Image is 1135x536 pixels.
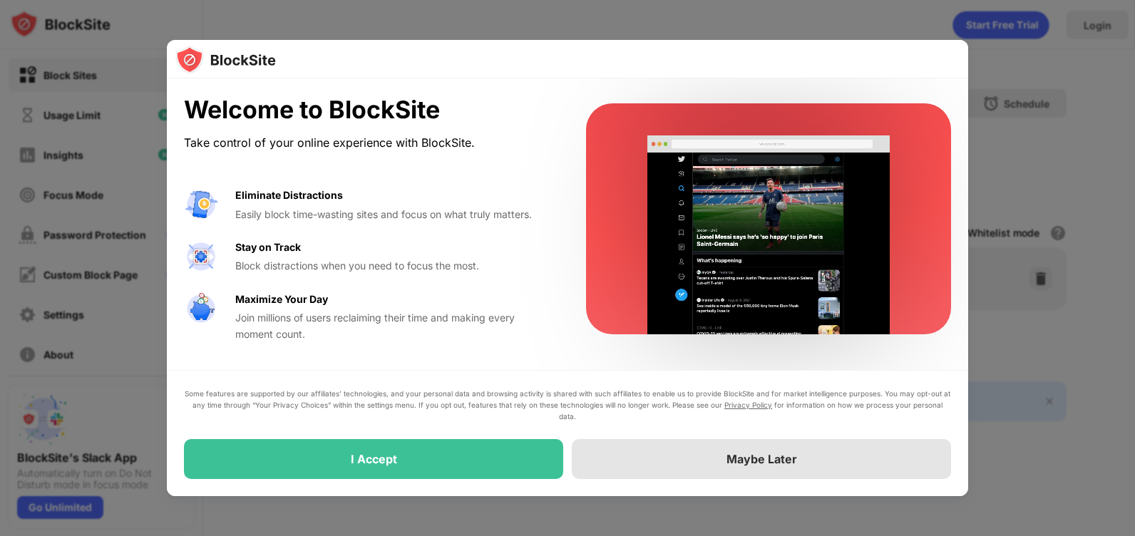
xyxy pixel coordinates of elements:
[184,239,218,274] img: value-focus.svg
[184,388,951,422] div: Some features are supported by our affiliates’ technologies, and your personal data and browsing ...
[235,239,301,255] div: Stay on Track
[175,46,276,74] img: logo-blocksite.svg
[184,292,218,326] img: value-safe-time.svg
[235,187,343,203] div: Eliminate Distractions
[724,401,772,409] a: Privacy Policy
[235,310,552,342] div: Join millions of users reclaiming their time and making every moment count.
[235,292,328,307] div: Maximize Your Day
[184,187,218,222] img: value-avoid-distractions.svg
[351,452,397,466] div: I Accept
[235,258,552,274] div: Block distractions when you need to focus the most.
[184,96,552,125] div: Welcome to BlockSite
[235,207,552,222] div: Easily block time-wasting sites and focus on what truly matters.
[726,452,797,466] div: Maybe Later
[184,133,552,153] div: Take control of your online experience with BlockSite.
